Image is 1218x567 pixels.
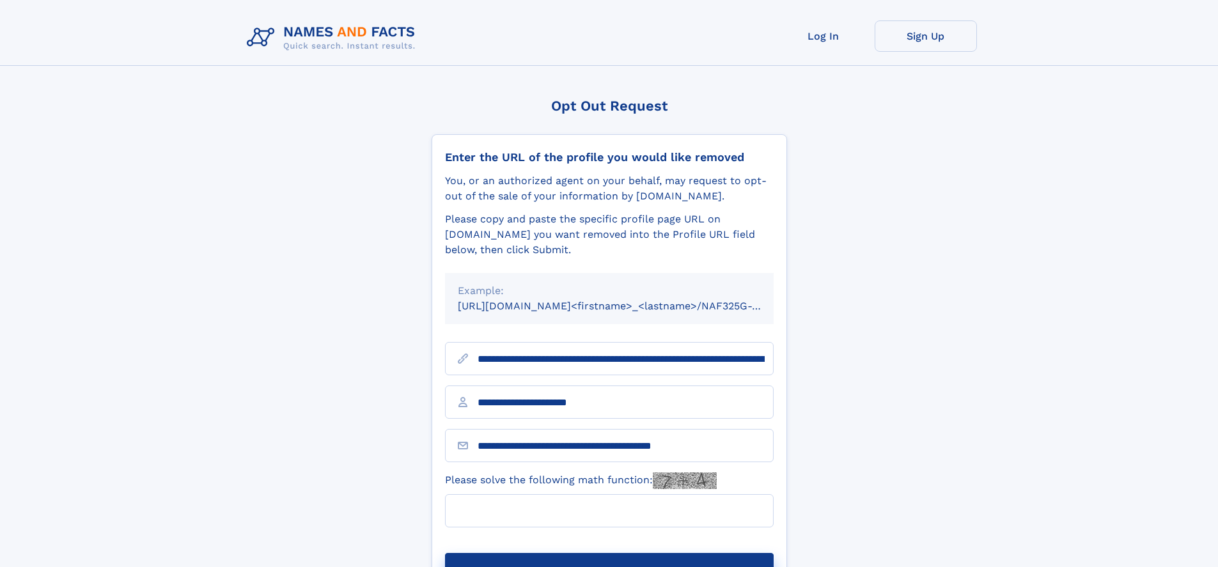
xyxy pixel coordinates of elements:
div: Opt Out Request [432,98,787,114]
a: Log In [772,20,875,52]
div: You, or an authorized agent on your behalf, may request to opt-out of the sale of your informatio... [445,173,774,204]
div: Example: [458,283,761,299]
label: Please solve the following math function: [445,472,717,489]
div: Please copy and paste the specific profile page URL on [DOMAIN_NAME] you want removed into the Pr... [445,212,774,258]
img: Logo Names and Facts [242,20,426,55]
div: Enter the URL of the profile you would like removed [445,150,774,164]
a: Sign Up [875,20,977,52]
small: [URL][DOMAIN_NAME]<firstname>_<lastname>/NAF325G-xxxxxxxx [458,300,798,312]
